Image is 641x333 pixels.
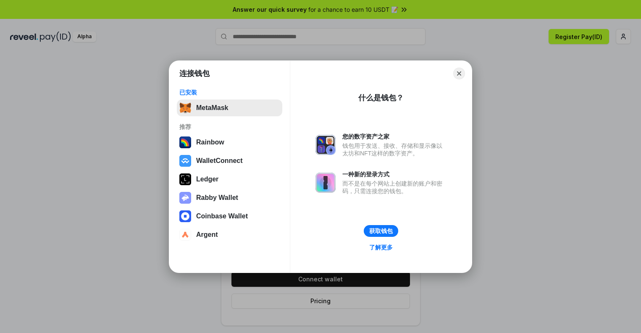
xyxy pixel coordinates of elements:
div: 推荐 [179,123,280,131]
div: Rainbow [196,139,224,146]
img: svg+xml,%3Csvg%20xmlns%3D%22http%3A%2F%2Fwww.w3.org%2F2000%2Fsvg%22%20width%3D%2228%22%20height%3... [179,173,191,185]
a: 了解更多 [364,242,398,253]
img: svg+xml,%3Csvg%20width%3D%2228%22%20height%3D%2228%22%20viewBox%3D%220%200%2028%2028%22%20fill%3D... [179,210,191,222]
img: svg+xml,%3Csvg%20xmlns%3D%22http%3A%2F%2Fwww.w3.org%2F2000%2Fsvg%22%20fill%3D%22none%22%20viewBox... [179,192,191,204]
div: 一种新的登录方式 [342,170,447,178]
div: 了解更多 [369,244,393,251]
div: 获取钱包 [369,227,393,235]
div: 您的数字资产之家 [342,133,447,140]
img: svg+xml,%3Csvg%20width%3D%2228%22%20height%3D%2228%22%20viewBox%3D%220%200%2028%2028%22%20fill%3D... [179,155,191,167]
div: 已安装 [179,89,280,96]
img: svg+xml,%3Csvg%20width%3D%2228%22%20height%3D%2228%22%20viewBox%3D%220%200%2028%2028%22%20fill%3D... [179,229,191,241]
button: Ledger [177,171,282,188]
div: 钱包用于发送、接收、存储和显示像以太坊和NFT这样的数字资产。 [342,142,447,157]
div: 而不是在每个网站上创建新的账户和密码，只需连接您的钱包。 [342,180,447,195]
img: svg+xml,%3Csvg%20xmlns%3D%22http%3A%2F%2Fwww.w3.org%2F2000%2Fsvg%22%20fill%3D%22none%22%20viewBox... [315,135,336,155]
button: Rainbow [177,134,282,151]
button: Coinbase Wallet [177,208,282,225]
img: svg+xml,%3Csvg%20xmlns%3D%22http%3A%2F%2Fwww.w3.org%2F2000%2Fsvg%22%20fill%3D%22none%22%20viewBox... [315,173,336,193]
button: WalletConnect [177,152,282,169]
div: Rabby Wallet [196,194,238,202]
button: Rabby Wallet [177,189,282,206]
button: Close [453,68,465,79]
div: Argent [196,231,218,239]
button: Argent [177,226,282,243]
div: Coinbase Wallet [196,212,248,220]
button: MetaMask [177,100,282,116]
img: svg+xml,%3Csvg%20fill%3D%22none%22%20height%3D%2233%22%20viewBox%3D%220%200%2035%2033%22%20width%... [179,102,191,114]
div: 什么是钱包？ [358,93,404,103]
h1: 连接钱包 [179,68,210,79]
div: Ledger [196,176,218,183]
button: 获取钱包 [364,225,398,237]
div: MetaMask [196,104,228,112]
div: WalletConnect [196,157,243,165]
img: svg+xml,%3Csvg%20width%3D%22120%22%20height%3D%22120%22%20viewBox%3D%220%200%20120%20120%22%20fil... [179,136,191,148]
